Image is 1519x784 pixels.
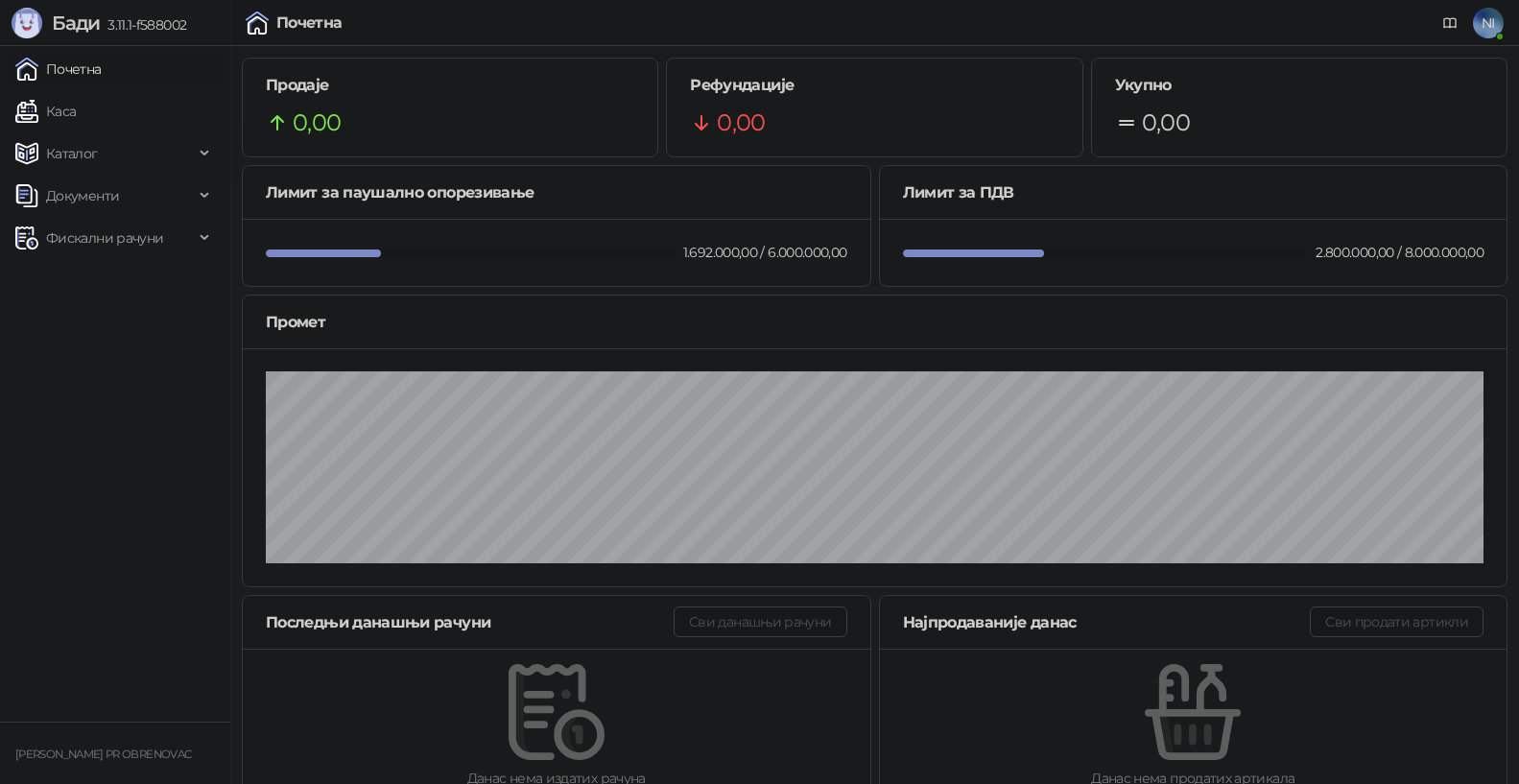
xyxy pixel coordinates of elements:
[679,242,851,263] div: 1.692.000,00 / 6.000.000,00
[1310,606,1483,637] button: Сви продати артикли
[674,606,846,637] button: Сви данашњи рачуни
[903,610,1311,634] div: Најпродаваније данас
[266,310,1483,334] div: Промет
[1312,242,1487,263] div: 2.800.000,00 / 8.000.000,00
[15,50,102,88] a: Почетна
[1115,74,1483,97] h5: Укупно
[46,177,119,215] span: Документи
[1142,105,1190,141] span: 0,00
[100,16,186,34] span: 3.11.1-f588002
[266,610,674,634] div: Последњи данашњи рачуни
[15,92,76,131] a: Каса
[1473,8,1504,38] span: NI
[46,219,163,257] span: Фискални рачуни
[293,105,341,141] span: 0,00
[12,8,42,38] img: Logo
[903,180,1484,204] div: Лимит за ПДВ
[276,15,343,31] div: Почетна
[717,105,765,141] span: 0,00
[52,12,100,35] span: Бади
[266,74,634,97] h5: Продаје
[1435,8,1465,38] a: Документација
[266,180,847,204] div: Лимит за паушално опорезивање
[690,74,1058,97] h5: Рефундације
[46,134,98,173] span: Каталог
[15,748,191,761] small: [PERSON_NAME] PR OBRENOVAC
